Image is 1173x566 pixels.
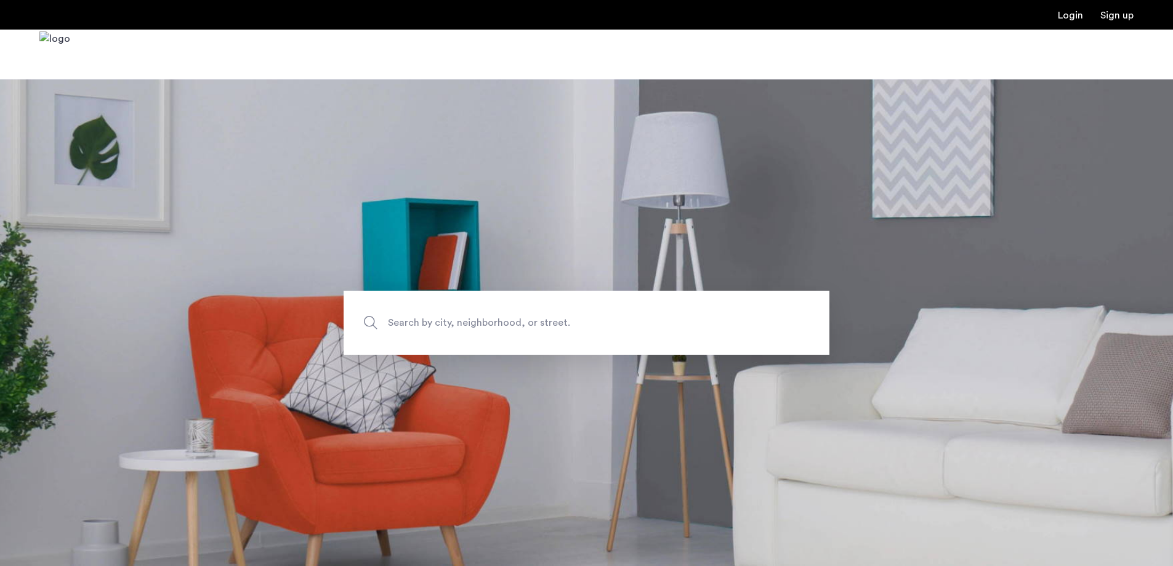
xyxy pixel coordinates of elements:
[39,31,70,78] a: Cazamio Logo
[388,314,728,331] span: Search by city, neighborhood, or street.
[1100,10,1134,20] a: Registration
[39,31,70,78] img: logo
[1058,10,1083,20] a: Login
[344,291,829,355] input: Apartment Search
